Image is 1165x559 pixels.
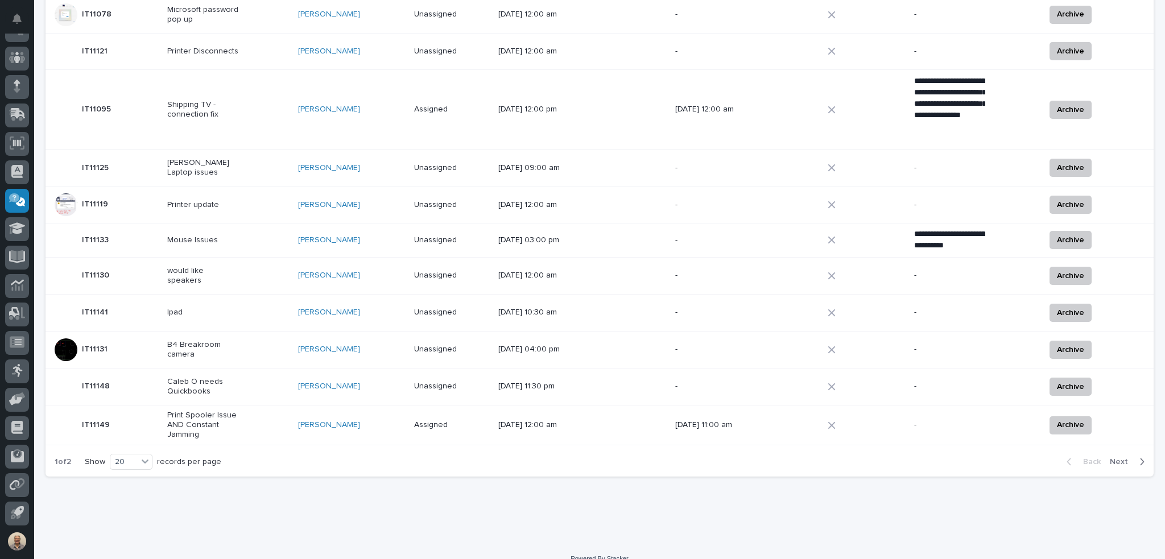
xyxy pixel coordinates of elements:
[414,163,485,173] p: Unassigned
[82,379,112,391] p: IT11148
[1110,457,1135,467] span: Next
[414,235,485,245] p: Unassigned
[675,345,746,354] p: -
[298,420,360,430] a: [PERSON_NAME]
[46,257,1154,294] tr: IT11130IT11130 would like speakers[PERSON_NAME] Unassigned[DATE] 12:00 am--Archive
[1050,304,1092,322] button: Archive
[675,200,746,210] p: -
[498,163,569,173] p: [DATE] 09:00 am
[675,47,746,56] p: -
[167,200,238,210] p: Printer update
[298,10,360,19] a: [PERSON_NAME]
[46,331,1154,368] tr: IT11131IT11131 B4 Breakroom camera[PERSON_NAME] Unassigned[DATE] 04:00 pm--Archive
[298,271,360,280] a: [PERSON_NAME]
[1057,161,1084,175] span: Archive
[914,200,985,210] p: -
[414,105,485,114] p: Assigned
[1076,457,1101,467] span: Back
[167,47,238,56] p: Printer Disconnects
[46,186,1154,223] tr: IT11119IT11119 Printer update[PERSON_NAME] Unassigned[DATE] 12:00 am--Archive
[82,197,110,209] p: IT11119
[82,342,110,354] p: IT11131
[1050,159,1092,177] button: Archive
[1057,269,1084,283] span: Archive
[82,418,112,430] p: IT11149
[5,7,29,31] button: Notifications
[46,33,1154,70] tr: IT11121IT11121 Printer Disconnects[PERSON_NAME] Unassigned[DATE] 12:00 am--Archive
[46,368,1154,405] tr: IT11148IT11148 Caleb O needs Quickbooks[PERSON_NAME] Unassigned[DATE] 11:30 pm--Archive
[675,308,746,317] p: -
[498,382,569,391] p: [DATE] 11:30 pm
[82,161,111,173] p: IT11125
[1057,44,1084,58] span: Archive
[914,47,985,56] p: -
[914,420,985,430] p: -
[498,47,569,56] p: [DATE] 12:00 am
[46,405,1154,445] tr: IT11149IT11149 Print Spooler Issue AND Constant Jamming[PERSON_NAME] Assigned[DATE] 12:00 am[DATE...
[167,100,238,119] p: Shipping TV - connection fix
[498,345,569,354] p: [DATE] 04:00 pm
[167,340,238,359] p: B4 Breakroom camera
[1057,7,1084,21] span: Archive
[1050,6,1092,24] button: Archive
[1050,416,1092,434] button: Archive
[498,10,569,19] p: [DATE] 12:00 am
[914,308,985,317] p: -
[414,308,485,317] p: Unassigned
[1057,198,1084,212] span: Archive
[85,457,105,467] p: Show
[298,382,360,391] a: [PERSON_NAME]
[46,149,1154,186] tr: IT11125IT11125 [PERSON_NAME] Laptop issues[PERSON_NAME] Unassigned[DATE] 09:00 am--Archive
[82,305,110,317] p: IT11141
[298,200,360,210] a: [PERSON_NAME]
[1050,341,1092,359] button: Archive
[167,266,238,285] p: would like speakers
[167,308,238,317] p: Ipad
[167,377,238,396] p: Caleb O needs Quickbooks
[298,163,360,173] a: [PERSON_NAME]
[1105,457,1154,467] button: Next
[675,105,746,114] p: [DATE] 12:00 am
[1050,101,1092,119] button: Archive
[167,5,238,24] p: Microsoft password pop up
[414,10,485,19] p: Unassigned
[914,271,985,280] p: -
[110,456,138,468] div: 20
[675,420,746,430] p: [DATE] 11:00 am
[675,10,746,19] p: -
[675,382,746,391] p: -
[414,47,485,56] p: Unassigned
[1050,231,1092,249] button: Archive
[498,200,569,210] p: [DATE] 12:00 am
[46,70,1154,149] tr: IT11095IT11095 Shipping TV - connection fix[PERSON_NAME] Assigned[DATE] 12:00 pm[DATE] 12:00 am**...
[46,294,1154,331] tr: IT11141IT11141 Ipad[PERSON_NAME] Unassigned[DATE] 10:30 am--Archive
[498,420,569,430] p: [DATE] 12:00 am
[498,308,569,317] p: [DATE] 10:30 am
[914,382,985,391] p: -
[414,420,485,430] p: Assigned
[82,7,114,19] p: IT11078
[914,345,985,354] p: -
[1057,233,1084,247] span: Archive
[1050,378,1092,396] button: Archive
[14,14,29,32] div: Notifications
[498,271,569,280] p: [DATE] 12:00 am
[675,271,746,280] p: -
[298,345,360,354] a: [PERSON_NAME]
[167,158,238,177] p: [PERSON_NAME] Laptop issues
[1050,42,1092,60] button: Archive
[157,457,221,467] p: records per page
[1050,267,1092,285] button: Archive
[414,382,485,391] p: Unassigned
[167,235,238,245] p: Mouse Issues
[46,448,80,476] p: 1 of 2
[414,271,485,280] p: Unassigned
[414,200,485,210] p: Unassigned
[298,105,360,114] a: [PERSON_NAME]
[1057,418,1084,432] span: Archive
[498,235,569,245] p: [DATE] 03:00 pm
[675,163,746,173] p: -
[5,529,29,553] button: users-avatar
[82,102,113,114] p: IT11095
[298,308,360,317] a: [PERSON_NAME]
